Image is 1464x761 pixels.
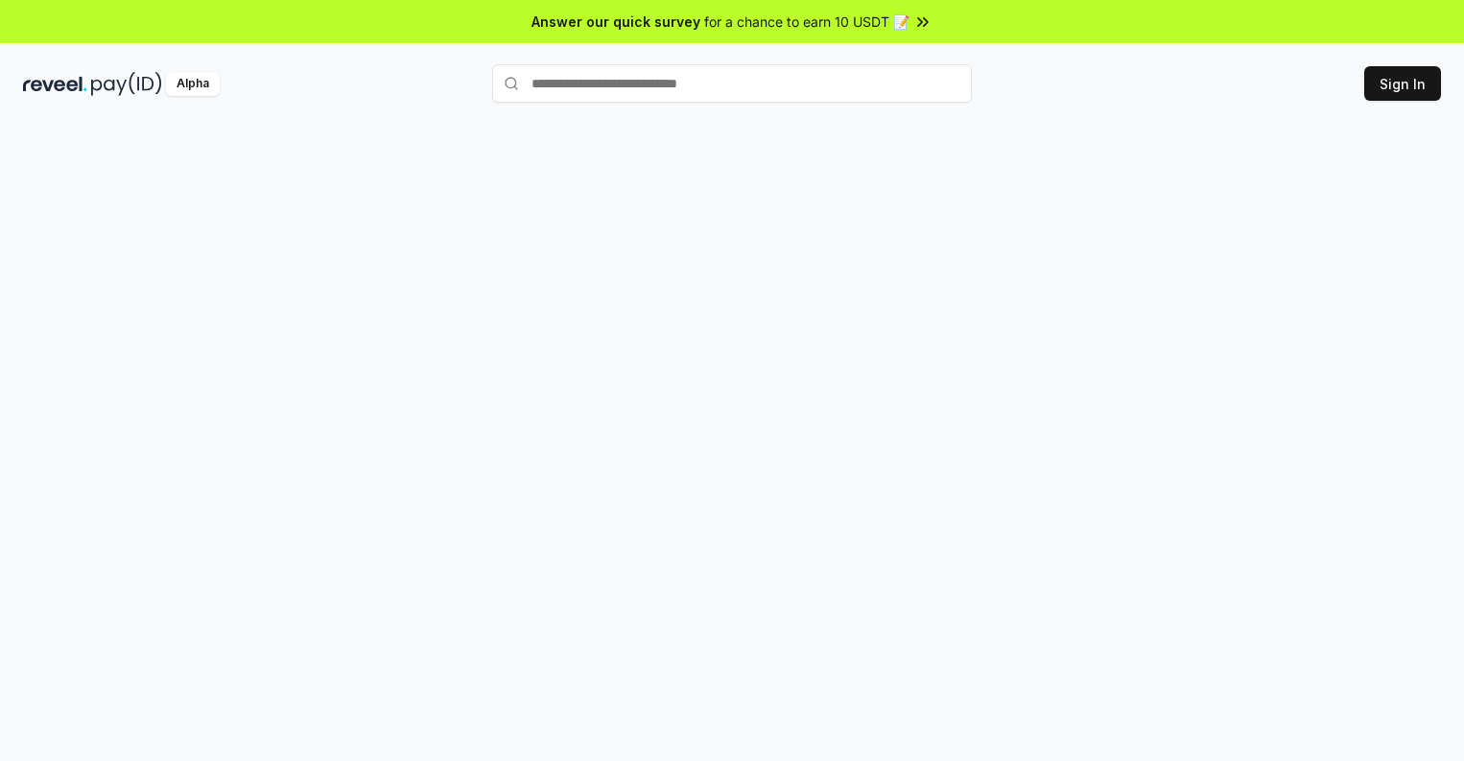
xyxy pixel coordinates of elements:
[1364,66,1441,101] button: Sign In
[91,72,162,96] img: pay_id
[166,72,220,96] div: Alpha
[704,12,909,32] span: for a chance to earn 10 USDT 📝
[531,12,700,32] span: Answer our quick survey
[23,72,87,96] img: reveel_dark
